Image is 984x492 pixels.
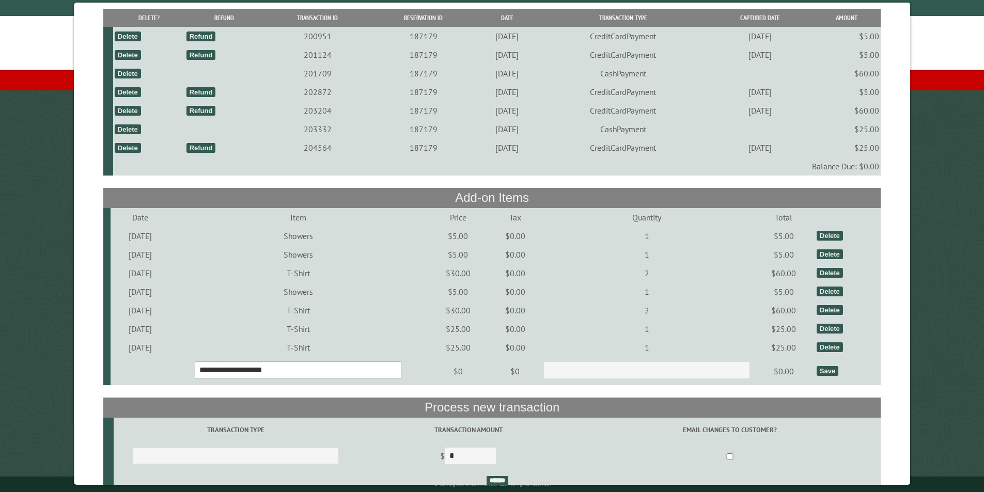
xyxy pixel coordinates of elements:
[539,101,707,120] td: CreditCardPayment
[111,208,169,227] td: Date
[539,27,707,45] td: CreditCardPayment
[475,27,539,45] td: [DATE]
[707,9,813,27] th: Captured Date
[539,138,707,157] td: CreditCardPayment
[813,120,881,138] td: $25.00
[489,338,541,357] td: $0.00
[427,282,489,301] td: $5.00
[263,45,372,64] td: 201124
[103,398,881,417] th: Process new transaction
[186,143,216,153] div: Refund
[263,138,372,157] td: 204564
[427,264,489,282] td: $30.00
[169,282,427,301] td: Showers
[581,425,879,435] label: Email changes to customer?
[115,425,356,435] label: Transaction Type
[427,357,489,386] td: $0
[111,301,169,320] td: [DATE]
[753,338,815,357] td: $25.00
[103,188,881,208] th: Add-on Items
[169,320,427,338] td: T-Shirt
[489,208,541,227] td: Tax
[817,366,838,376] div: Save
[169,245,427,264] td: Showers
[186,87,216,97] div: Refund
[113,9,185,27] th: Delete?
[169,227,427,245] td: Showers
[475,138,539,157] td: [DATE]
[263,27,372,45] td: 200951
[372,9,475,27] th: Reservation ID
[541,227,753,245] td: 1
[813,138,881,157] td: $25.00
[115,143,141,153] div: Delete
[427,245,489,264] td: $5.00
[427,338,489,357] td: $25.00
[372,83,475,101] td: 187179
[263,101,372,120] td: 203204
[359,425,577,435] label: Transaction Amount
[427,227,489,245] td: $5.00
[813,45,881,64] td: $5.00
[372,101,475,120] td: 187179
[475,45,539,64] td: [DATE]
[357,442,579,471] td: $
[434,481,551,487] small: © Campground Commander LLC. All rights reserved.
[707,101,813,120] td: [DATE]
[489,282,541,301] td: $0.00
[813,101,881,120] td: $60.00
[372,138,475,157] td: 187179
[489,245,541,264] td: $0.00
[372,120,475,138] td: 187179
[541,264,753,282] td: 2
[813,83,881,101] td: $5.00
[539,64,707,83] td: CashPayment
[186,50,216,60] div: Refund
[263,64,372,83] td: 201709
[813,64,881,83] td: $60.00
[817,249,843,259] div: Delete
[753,357,815,386] td: $0.00
[541,282,753,301] td: 1
[111,338,169,357] td: [DATE]
[115,87,141,97] div: Delete
[169,338,427,357] td: T-Shirt
[817,324,843,334] div: Delete
[489,357,541,386] td: $0
[115,69,141,78] div: Delete
[372,45,475,64] td: 187179
[753,227,815,245] td: $5.00
[539,45,707,64] td: CreditCardPayment
[753,208,815,227] td: Total
[541,338,753,357] td: 1
[169,208,427,227] td: Item
[753,282,815,301] td: $5.00
[489,227,541,245] td: $0.00
[817,342,843,352] div: Delete
[475,83,539,101] td: [DATE]
[489,301,541,320] td: $0.00
[186,31,216,41] div: Refund
[475,120,539,138] td: [DATE]
[817,231,843,241] div: Delete
[813,27,881,45] td: $5.00
[753,264,815,282] td: $60.00
[707,83,813,101] td: [DATE]
[115,50,141,60] div: Delete
[707,45,813,64] td: [DATE]
[475,9,539,27] th: Date
[539,9,707,27] th: Transaction Type
[817,305,843,315] div: Delete
[427,208,489,227] td: Price
[541,301,753,320] td: 2
[263,120,372,138] td: 203332
[753,320,815,338] td: $25.00
[539,83,707,101] td: CreditCardPayment
[115,31,141,41] div: Delete
[489,264,541,282] td: $0.00
[541,208,753,227] td: Quantity
[707,138,813,157] td: [DATE]
[169,264,427,282] td: T-Shirt
[372,64,475,83] td: 187179
[113,157,881,176] td: Balance Due: $0.00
